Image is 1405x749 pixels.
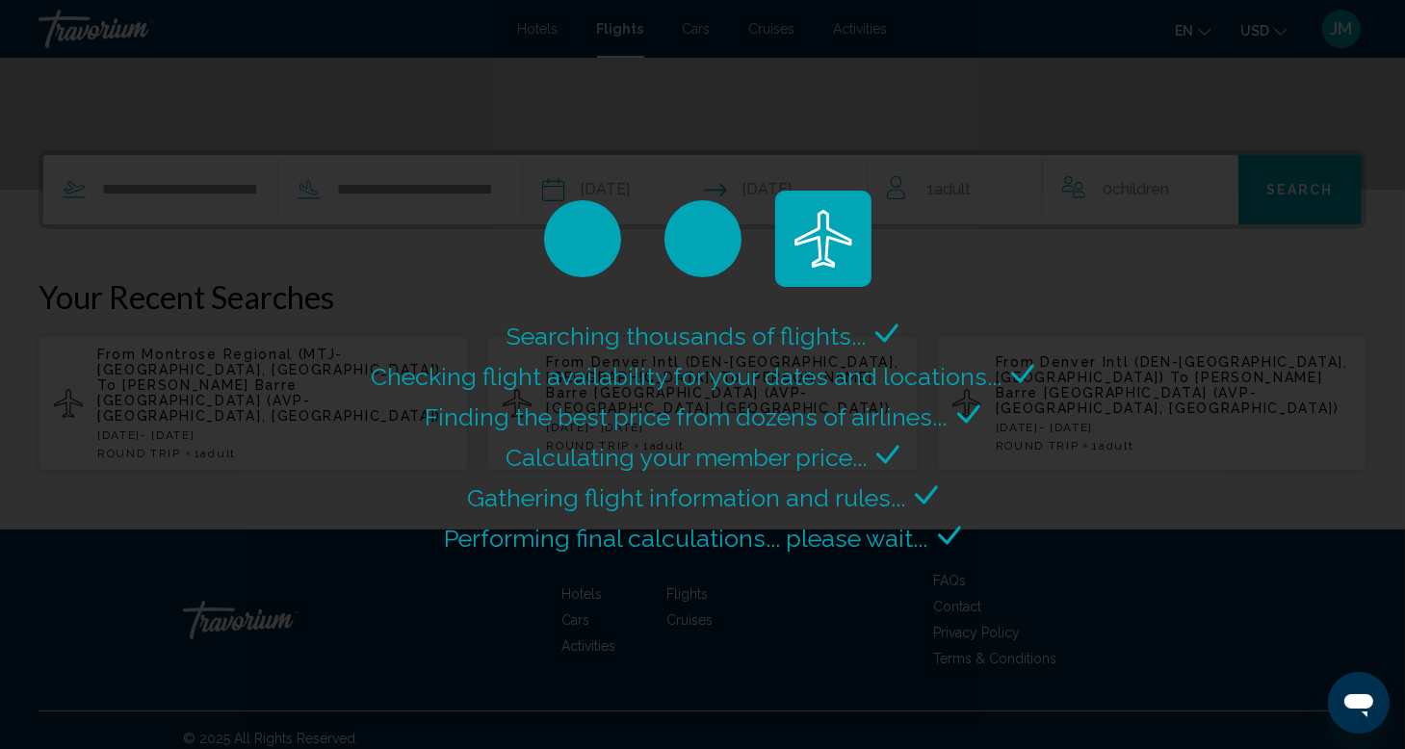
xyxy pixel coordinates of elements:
[507,322,866,350] span: Searching thousands of flights...
[467,483,905,512] span: Gathering flight information and rules...
[426,402,948,431] span: Finding the best price from dozens of airlines...
[445,524,928,553] span: Performing final calculations... please wait...
[1328,672,1390,734] iframe: Button to launch messaging window
[371,362,1002,391] span: Checking flight availability for your dates and locations...
[506,443,867,472] span: Calculating your member price...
